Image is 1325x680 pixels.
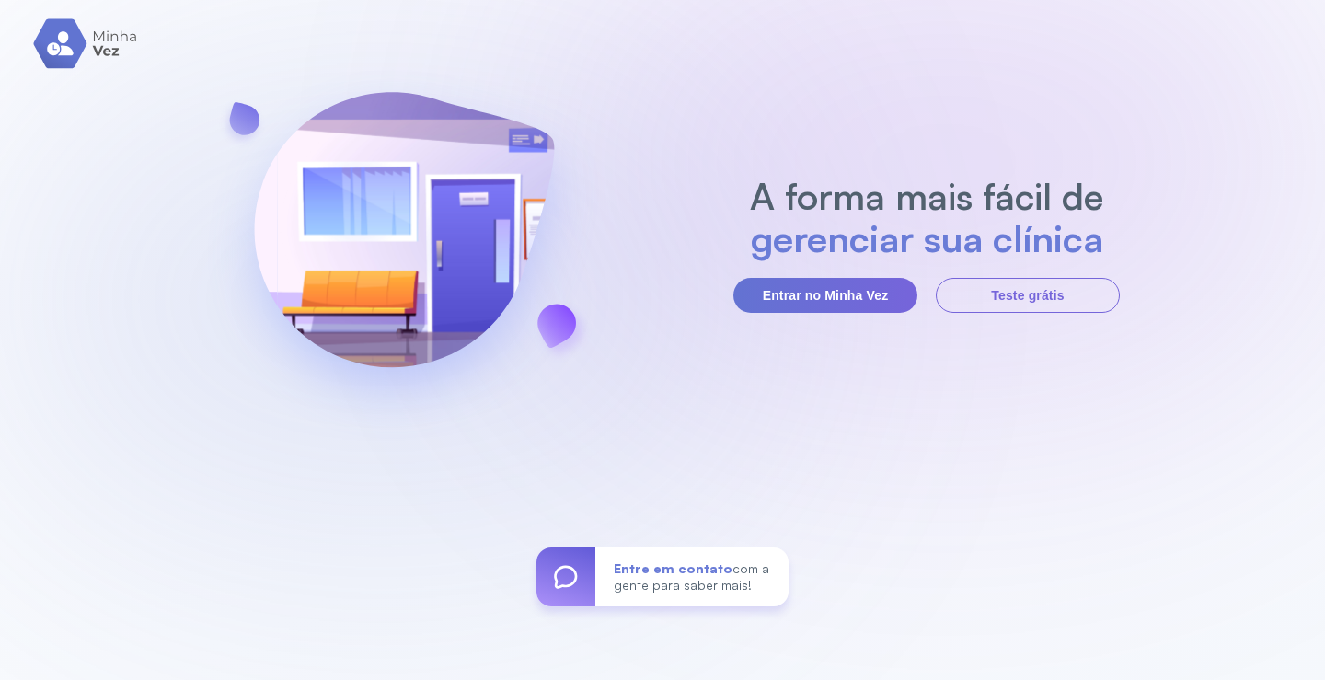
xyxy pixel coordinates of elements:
[741,175,1113,217] h2: A forma mais fácil de
[536,547,789,606] a: Entre em contatocom a gente para saber mais!
[595,547,789,606] div: com a gente para saber mais!
[614,560,732,576] span: Entre em contato
[205,43,603,444] img: banner-login.svg
[733,278,917,313] button: Entrar no Minha Vez
[741,217,1113,259] h2: gerenciar sua clínica
[936,278,1120,313] button: Teste grátis
[33,18,139,69] img: logo.svg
